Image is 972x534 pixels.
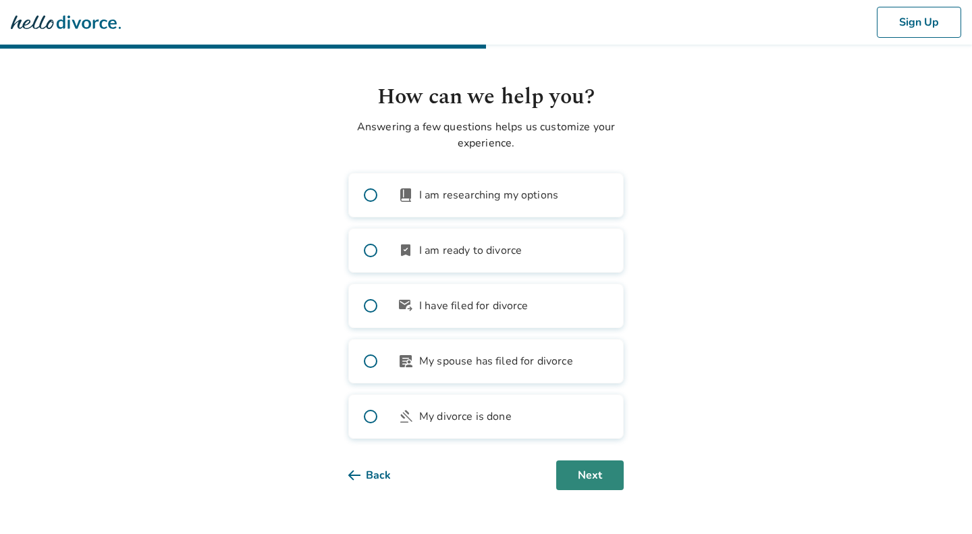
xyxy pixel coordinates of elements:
[348,460,412,490] button: Back
[556,460,624,490] button: Next
[419,408,512,425] span: My divorce is done
[905,469,972,534] iframe: Chat Widget
[398,187,414,203] span: book_2
[419,242,522,259] span: I am ready to divorce
[419,187,558,203] span: I am researching my options
[419,298,529,314] span: I have filed for divorce
[348,119,624,151] p: Answering a few questions helps us customize your experience.
[419,353,573,369] span: My spouse has filed for divorce
[398,298,414,314] span: outgoing_mail
[348,81,624,113] h1: How can we help you?
[398,242,414,259] span: bookmark_check
[877,7,961,38] button: Sign Up
[398,408,414,425] span: gavel
[398,353,414,369] span: article_person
